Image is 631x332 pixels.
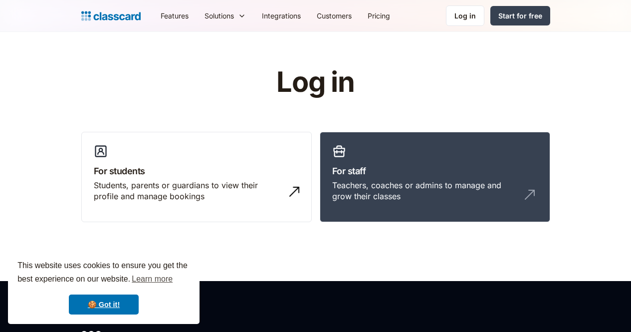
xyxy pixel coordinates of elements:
div: cookieconsent [8,250,200,324]
a: Pricing [360,4,398,27]
a: For staffTeachers, coaches or admins to manage and grow their classes [320,132,550,223]
a: Integrations [254,4,309,27]
a: Log in [446,5,484,26]
h3: For staff [332,164,538,178]
a: Start for free [490,6,550,25]
a: learn more about cookies [130,272,174,287]
a: Features [153,4,197,27]
div: Solutions [205,10,234,21]
a: For studentsStudents, parents or guardians to view their profile and manage bookings [81,132,312,223]
div: Teachers, coaches or admins to manage and grow their classes [332,180,518,202]
a: dismiss cookie message [69,295,139,315]
div: Solutions [197,4,254,27]
a: Customers [309,4,360,27]
h1: Log in [157,67,474,98]
span: This website uses cookies to ensure you get the best experience on our website. [17,260,190,287]
div: Log in [454,10,476,21]
h3: For students [94,164,299,178]
div: Start for free [498,10,542,21]
div: Students, parents or guardians to view their profile and manage bookings [94,180,279,202]
a: Logo [81,9,141,23]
